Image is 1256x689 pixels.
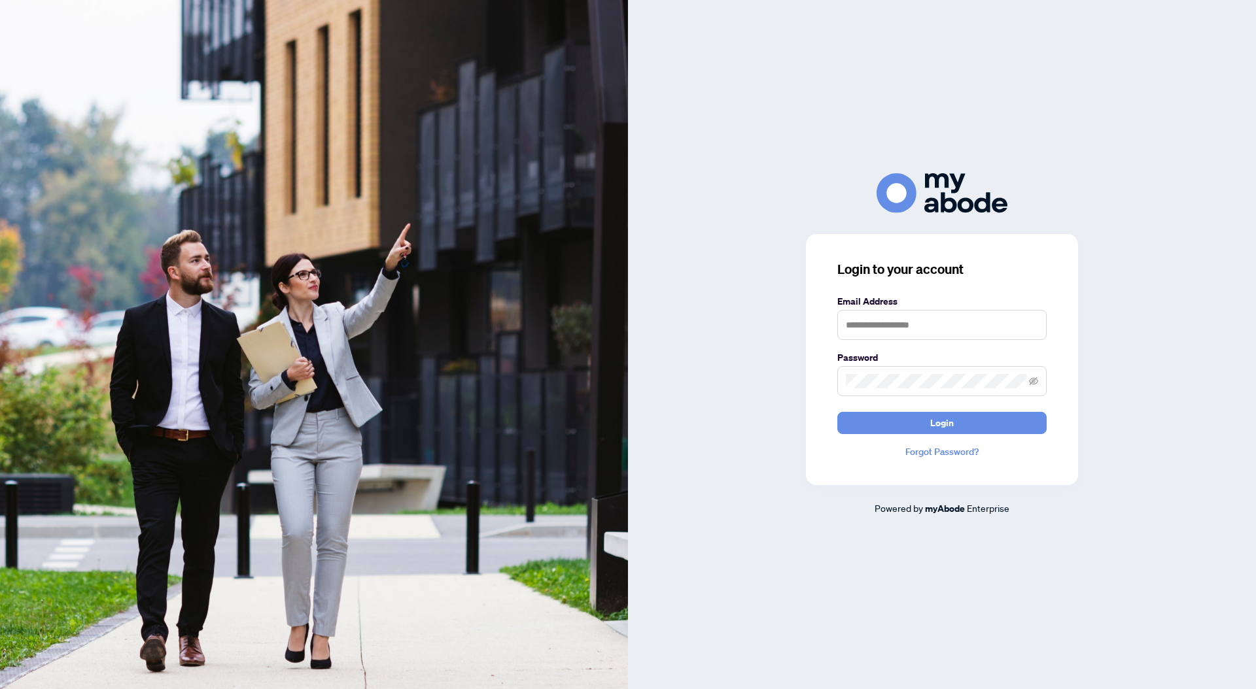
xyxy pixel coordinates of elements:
a: Forgot Password? [837,445,1047,459]
button: Login [837,412,1047,434]
label: Email Address [837,294,1047,309]
span: Login [930,412,954,433]
span: Powered by [875,502,923,514]
h3: Login to your account [837,260,1047,278]
span: eye-invisible [1029,377,1038,386]
img: ma-logo [877,173,1007,213]
span: Enterprise [967,502,1009,514]
a: myAbode [925,501,965,516]
label: Password [837,350,1047,365]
